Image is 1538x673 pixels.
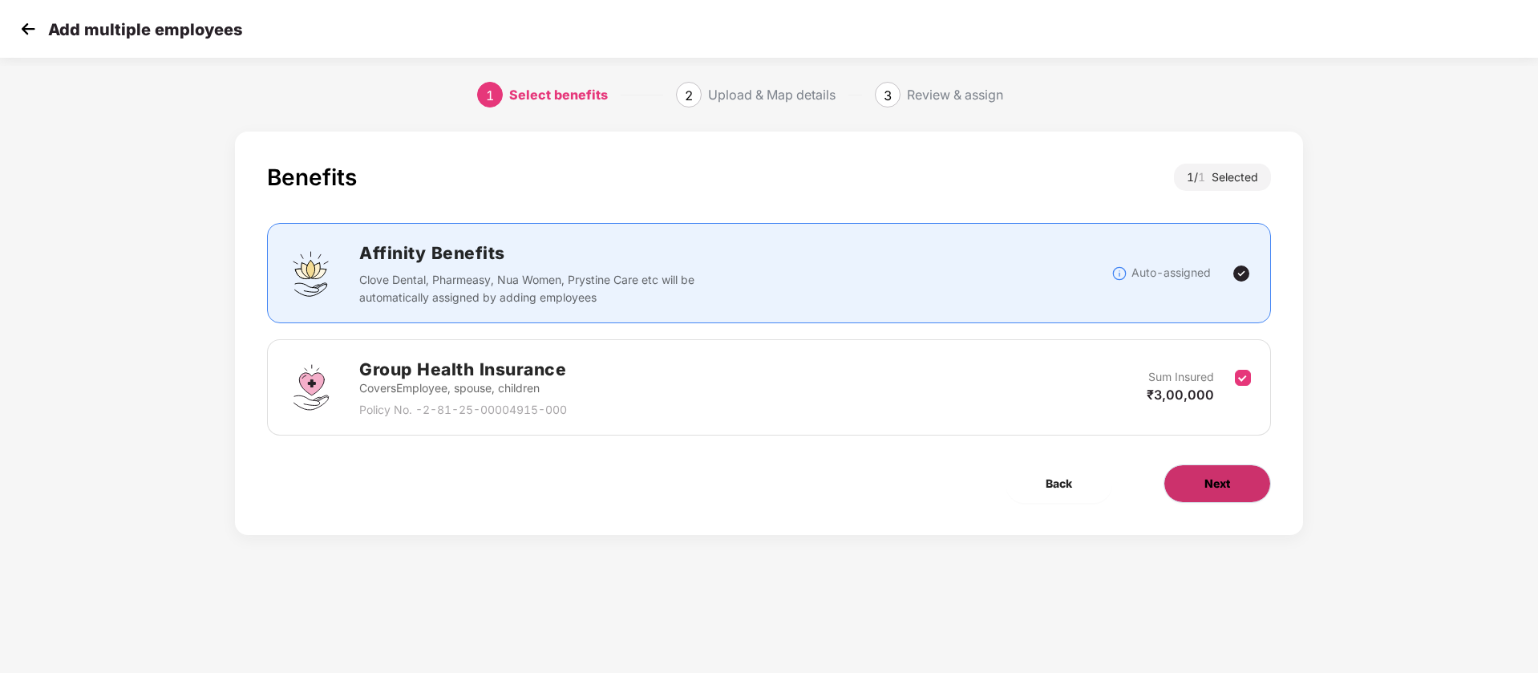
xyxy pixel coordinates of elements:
span: 2 [685,87,693,103]
h2: Affinity Benefits [359,240,935,266]
div: Select benefits [509,82,608,107]
div: Review & assign [907,82,1003,107]
p: Clove Dental, Pharmeasy, Nua Women, Prystine Care etc will be automatically assigned by adding em... [359,271,705,306]
p: Policy No. - 2-81-25-00004915-000 [359,401,567,419]
h2: Group Health Insurance [359,356,567,383]
p: Add multiple employees [48,20,242,39]
span: 1 [486,87,494,103]
div: Benefits [267,164,357,191]
span: Next [1204,475,1230,493]
span: 1 [1198,170,1212,184]
span: ₹3,00,000 [1147,387,1214,403]
img: svg+xml;base64,PHN2ZyBpZD0iR3JvdXBfSGVhbHRoX0luc3VyYW5jZSIgZGF0YS1uYW1lPSJHcm91cCBIZWFsdGggSW5zdX... [287,363,335,412]
p: Sum Insured [1148,368,1214,386]
span: 3 [884,87,892,103]
button: Back [1006,464,1112,503]
img: svg+xml;base64,PHN2ZyB4bWxucz0iaHR0cDovL3d3dy53My5vcmcvMjAwMC9zdmciIHdpZHRoPSIzMCIgaGVpZ2h0PSIzMC... [16,17,40,41]
div: 1 / Selected [1174,164,1271,191]
img: svg+xml;base64,PHN2ZyBpZD0iVGljay0yNHgyNCIgeG1sbnM9Imh0dHA6Ly93d3cudzMub3JnLzIwMDAvc3ZnIiB3aWR0aD... [1232,264,1251,283]
div: Upload & Map details [708,82,836,107]
p: Auto-assigned [1131,264,1211,282]
span: Back [1046,475,1072,493]
img: svg+xml;base64,PHN2ZyBpZD0iQWZmaW5pdHlfQmVuZWZpdHMiIGRhdGEtbmFtZT0iQWZmaW5pdHkgQmVuZWZpdHMiIHhtbG... [287,249,335,298]
img: svg+xml;base64,PHN2ZyBpZD0iSW5mb18tXzMyeDMyIiBkYXRhLW5hbWU9IkluZm8gLSAzMngzMiIgeG1sbnM9Imh0dHA6Ly... [1111,266,1127,282]
button: Next [1164,464,1271,503]
p: Covers Employee, spouse, children [359,379,567,397]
